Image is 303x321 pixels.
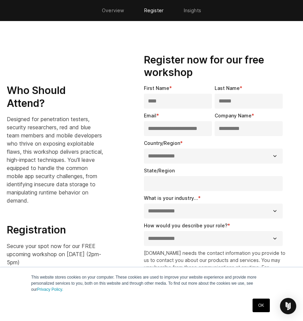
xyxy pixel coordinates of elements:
[280,298,296,314] div: Open Intercom Messenger
[144,168,175,173] span: State/Region
[144,85,169,91] span: First Name
[37,287,63,292] a: Privacy Policy.
[144,54,285,79] h3: Register now for our free workshop
[215,113,252,118] span: Company Name
[144,249,285,292] p: [DOMAIN_NAME] needs the contact information you provide to us to contact you about our products a...
[215,85,240,91] span: Last Name
[144,223,228,228] span: How would you describe your role?
[7,115,103,205] p: Designed for penetration testers, security researchers, red and blue team members and mobile deve...
[7,84,103,110] h3: Who Should Attend?
[31,274,272,292] p: This website stores cookies on your computer. These cookies are used to improve your website expe...
[7,242,103,266] p: Secure your spot now for our FREE upcoming workshop on [DATE] (2pm-5pm)
[144,195,198,201] span: What is your industry...
[144,113,156,118] span: Email
[144,140,180,146] span: Country/Region
[7,224,103,237] h3: Registration
[253,299,270,312] a: OK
